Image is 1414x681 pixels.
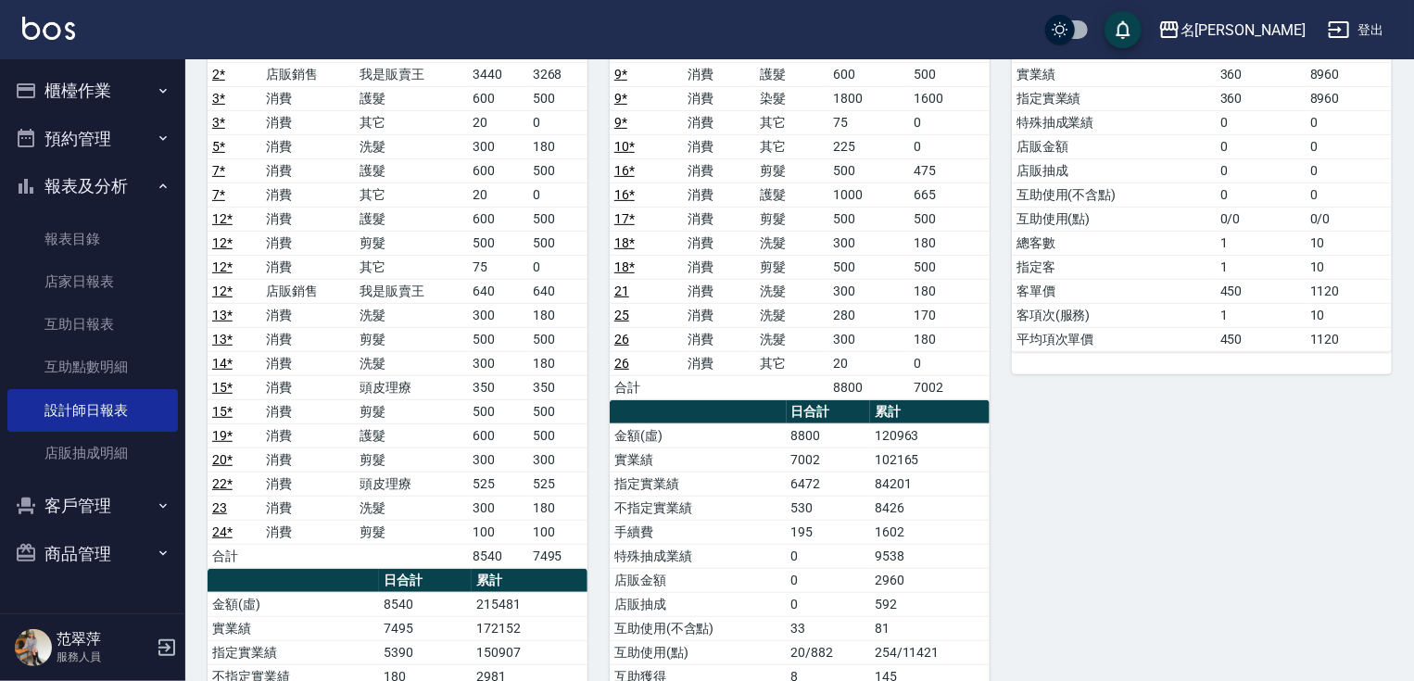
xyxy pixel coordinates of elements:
[909,375,990,399] td: 7002
[469,231,528,255] td: 500
[469,303,528,327] td: 300
[1216,62,1306,86] td: 360
[683,158,756,183] td: 消費
[787,592,870,616] td: 0
[1216,327,1306,351] td: 450
[469,544,528,568] td: 8540
[469,448,528,472] td: 300
[828,375,909,399] td: 8800
[614,284,629,298] a: 21
[355,375,468,399] td: 頭皮理療
[683,183,756,207] td: 消費
[909,158,990,183] td: 475
[1306,158,1392,183] td: 0
[57,630,151,649] h5: 范翠萍
[756,327,829,351] td: 洗髮
[1012,86,1216,110] td: 指定實業績
[909,183,990,207] td: 665
[7,530,178,578] button: 商品管理
[57,649,151,665] p: 服務人員
[355,158,468,183] td: 護髮
[1012,134,1216,158] td: 店販金額
[469,496,528,520] td: 300
[355,423,468,448] td: 護髮
[1012,327,1216,351] td: 平均項次單價
[261,448,355,472] td: 消費
[756,110,829,134] td: 其它
[610,544,787,568] td: 特殊抽成業績
[469,351,528,375] td: 300
[787,520,870,544] td: 195
[614,356,629,371] a: 26
[1012,303,1216,327] td: 客項次(服務)
[756,255,829,279] td: 剪髮
[469,472,528,496] td: 525
[1216,207,1306,231] td: 0/0
[528,255,587,279] td: 0
[261,134,355,158] td: 消費
[683,86,756,110] td: 消費
[261,327,355,351] td: 消費
[7,482,178,530] button: 客戶管理
[469,255,528,279] td: 75
[379,616,472,640] td: 7495
[610,592,787,616] td: 店販抽成
[909,327,990,351] td: 180
[683,134,756,158] td: 消費
[1151,11,1313,49] button: 名[PERSON_NAME]
[355,183,468,207] td: 其它
[472,569,587,593] th: 累計
[528,86,587,110] td: 500
[787,640,870,664] td: 20/882
[1012,231,1216,255] td: 總客數
[610,640,787,664] td: 互助使用(點)
[261,86,355,110] td: 消費
[870,400,990,424] th: 累計
[1012,207,1216,231] td: 互助使用(點)
[1216,158,1306,183] td: 0
[528,520,587,544] td: 100
[208,544,261,568] td: 合計
[261,110,355,134] td: 消費
[870,592,990,616] td: 592
[1012,110,1216,134] td: 特殊抽成業績
[909,351,990,375] td: 0
[909,134,990,158] td: 0
[528,544,587,568] td: 7495
[787,472,870,496] td: 6472
[610,520,787,544] td: 手續費
[828,158,909,183] td: 500
[610,423,787,448] td: 金額(虛)
[909,231,990,255] td: 180
[610,496,787,520] td: 不指定實業績
[379,592,472,616] td: 8540
[1105,11,1142,48] button: save
[787,568,870,592] td: 0
[1306,110,1392,134] td: 0
[528,448,587,472] td: 300
[1320,13,1392,47] button: 登出
[870,423,990,448] td: 120963
[828,279,909,303] td: 300
[261,472,355,496] td: 消費
[787,423,870,448] td: 8800
[828,110,909,134] td: 75
[528,423,587,448] td: 500
[756,134,829,158] td: 其它
[261,158,355,183] td: 消費
[208,640,379,664] td: 指定實業績
[528,279,587,303] td: 640
[756,62,829,86] td: 護髮
[355,520,468,544] td: 剪髮
[261,279,355,303] td: 店販銷售
[610,375,683,399] td: 合計
[472,616,587,640] td: 172152
[1012,62,1216,86] td: 實業績
[261,255,355,279] td: 消費
[261,207,355,231] td: 消費
[870,568,990,592] td: 2960
[355,351,468,375] td: 洗髮
[1216,183,1306,207] td: 0
[261,231,355,255] td: 消費
[756,207,829,231] td: 剪髮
